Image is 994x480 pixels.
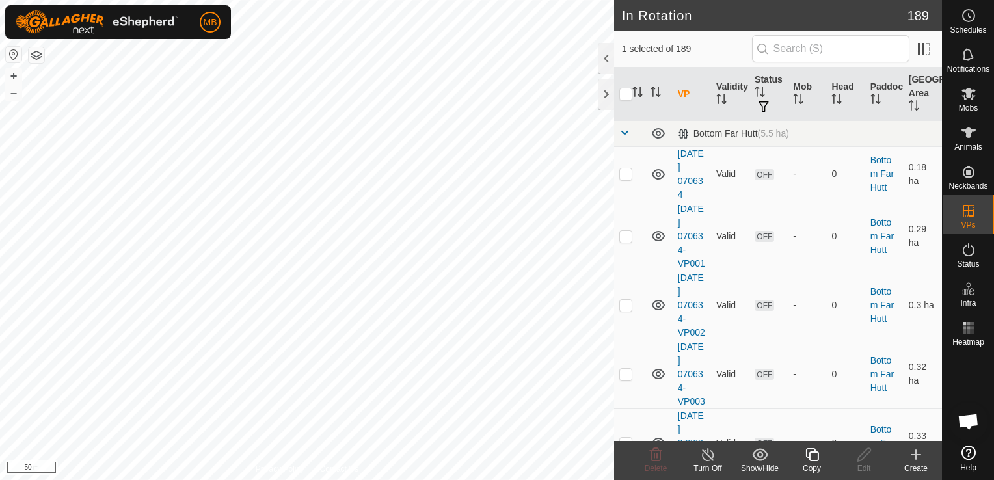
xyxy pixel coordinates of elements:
button: Map Layers [29,47,44,63]
a: Contact Us [320,463,358,475]
a: [DATE] 070634-VP001 [678,204,705,269]
div: Show/Hide [734,462,786,474]
th: Paddock [865,68,904,121]
p-sorticon: Activate to sort [870,96,881,106]
td: Valid [711,340,749,408]
span: (5.5 ha) [758,128,789,139]
a: [DATE] 070634-VP003 [678,341,705,407]
button: + [6,68,21,84]
span: Neckbands [948,182,987,190]
div: Create [890,462,942,474]
div: Turn Off [682,462,734,474]
div: - [793,436,821,450]
td: 0 [826,408,865,477]
a: Bottom Far Hutt [870,217,894,255]
td: 0.3 ha [904,271,942,340]
span: Heatmap [952,338,984,346]
td: Valid [711,202,749,271]
td: 0.33 ha [904,408,942,477]
td: Valid [711,408,749,477]
td: 0 [826,202,865,271]
span: MB [204,16,217,29]
div: - [793,230,821,243]
div: - [793,167,821,181]
span: 1 selected of 189 [622,42,752,56]
div: - [793,299,821,312]
h2: In Rotation [622,8,907,23]
td: 0.29 ha [904,202,942,271]
p-sorticon: Activate to sort [909,102,919,113]
td: 0 [826,340,865,408]
td: 0.18 ha [904,146,942,202]
td: 0 [826,146,865,202]
span: OFF [755,300,774,311]
td: 0 [826,271,865,340]
p-sorticon: Activate to sort [716,96,727,106]
th: VP [673,68,711,121]
span: Delete [645,464,667,473]
th: [GEOGRAPHIC_DATA] Area [904,68,942,121]
th: Head [826,68,865,121]
span: 189 [907,6,929,25]
a: Help [943,440,994,477]
button: – [6,85,21,101]
a: Bottom Far Hutt [870,286,894,324]
p-sorticon: Activate to sort [793,96,803,106]
p-sorticon: Activate to sort [651,88,661,99]
span: Status [957,260,979,268]
a: [DATE] 070634-VP002 [678,273,705,338]
span: OFF [755,231,774,242]
img: Gallagher Logo [16,10,178,34]
span: Help [960,464,976,472]
p-sorticon: Activate to sort [831,96,842,106]
a: Privacy Policy [256,463,304,475]
a: Bottom Far Hutt [870,355,894,393]
span: Animals [954,143,982,151]
a: Bottom Far Hutt [870,424,894,462]
td: Valid [711,271,749,340]
a: [DATE] 070634-VP004 [678,410,705,475]
span: VPs [961,221,975,229]
p-sorticon: Activate to sort [632,88,643,99]
a: Bottom Far Hutt [870,155,894,193]
div: Open chat [949,402,988,441]
td: 0.32 ha [904,340,942,408]
span: OFF [755,369,774,380]
th: Mob [788,68,826,121]
td: Valid [711,146,749,202]
div: Edit [838,462,890,474]
span: Infra [960,299,976,307]
th: Validity [711,68,749,121]
span: OFF [755,169,774,180]
input: Search (S) [752,35,909,62]
span: Notifications [947,65,989,73]
div: Bottom Far Hutt [678,128,789,139]
span: Mobs [959,104,978,112]
button: Reset Map [6,47,21,62]
span: OFF [755,438,774,449]
div: - [793,367,821,381]
th: Status [749,68,788,121]
div: Copy [786,462,838,474]
a: [DATE] 070634 [678,148,704,200]
span: Schedules [950,26,986,34]
p-sorticon: Activate to sort [755,88,765,99]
